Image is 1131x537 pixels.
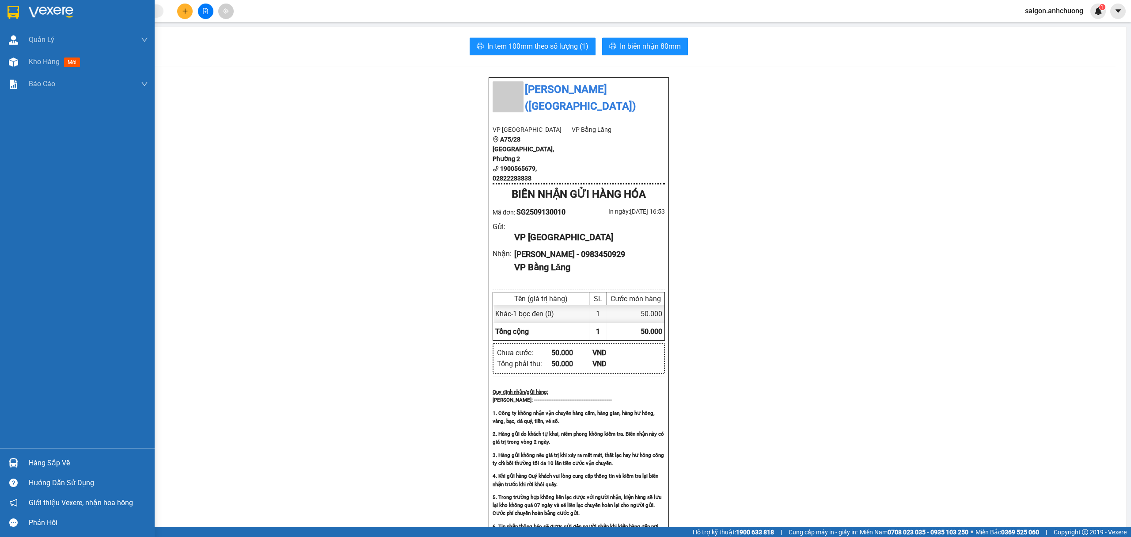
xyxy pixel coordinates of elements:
[607,305,664,322] div: 50.000
[141,81,148,88] span: down
[609,42,616,51] span: printer
[602,38,688,55] button: printerIn biên nhận 80mm
[8,8,21,17] span: Gửi:
[29,497,133,508] span: Giới thiệu Vexere, nhận hoa hồng
[1046,527,1047,537] span: |
[141,36,148,43] span: down
[1094,7,1102,15] img: icon-new-feature
[493,388,665,396] div: Quy định nhận/gửi hàng :
[103,8,125,18] span: Nhận:
[29,516,148,529] div: Phản hồi
[29,456,148,470] div: Hàng sắp về
[9,58,18,67] img: warehouse-icon
[102,49,114,58] span: CC :
[177,4,193,19] button: plus
[493,494,661,516] strong: 5. Trong trường hợp không liên lạc được với người nhận, kiện hàng sẽ lưu lại kho không quá 07 ngà...
[495,295,587,303] div: Tên (giá trị hàng)
[493,248,514,259] div: Nhận :
[8,6,19,19] img: logo-vxr
[493,136,554,162] b: A75/28 [GEOGRAPHIC_DATA], Phường 2
[495,327,529,336] span: Tổng cộng
[493,410,655,424] strong: 1. Công ty không nhận vận chuyển hàng cấm, hàng gian, hàng hư hỏng, vàng, bạc, đá quý, tiền, vé số.
[493,221,514,232] div: Gửi :
[493,165,499,172] span: phone
[514,248,658,261] div: [PERSON_NAME] - 0983450929
[105,63,117,76] span: SL
[551,358,592,369] div: 50.000
[8,8,97,27] div: [GEOGRAPHIC_DATA]
[198,4,213,19] button: file-add
[223,8,229,14] span: aim
[592,295,604,303] div: SL
[202,8,209,14] span: file-add
[572,125,651,134] li: VP Bằng Lăng
[29,476,148,490] div: Hướng dẫn sử dụng
[493,452,664,466] strong: 3. Hàng gửi không nêu giá trị khi xảy ra mất mát, thất lạc hay hư hỏng công ty chỉ bồi thường tối...
[493,523,660,529] strong: 6. Tin nhắn thông báo sẽ được gửi đến người nhận khi kiện hàng đến nơi.
[102,46,175,59] div: 50.000
[592,358,634,369] div: VND
[103,18,174,29] div: [PERSON_NAME]
[29,58,60,66] span: Kho hàng
[9,479,18,487] span: question-circle
[103,8,174,18] div: Bằng Lăng
[493,473,658,487] strong: 4. Khi gửi hàng Quý khách vui lòng cung cấp thông tin và kiểm tra lại biên nhận trước khi rời khỏ...
[781,527,782,537] span: |
[493,186,665,203] div: BIÊN NHẬN GỬI HÀNG HÓA
[1110,4,1126,19] button: caret-down
[8,64,174,75] div: Tên hàng: 1 bọc đen ( : 1 )
[975,527,1039,537] span: Miền Bắc
[493,81,665,115] li: [PERSON_NAME] ([GEOGRAPHIC_DATA])
[1018,5,1090,16] span: saigon.anhchuong
[592,347,634,358] div: VND
[1099,4,1105,10] sup: 1
[579,207,665,216] div: In ngày: [DATE] 16:53
[641,327,662,336] span: 50.000
[493,165,537,182] b: 1900565679, 02822283838
[477,42,484,51] span: printer
[609,295,662,303] div: Cước món hàng
[971,530,973,534] span: ⚪️
[218,4,234,19] button: aim
[493,397,612,403] strong: [PERSON_NAME]: --------------------------------------------
[693,527,774,537] span: Hỗ trợ kỹ thuật:
[736,529,774,536] strong: 1900 633 818
[487,41,588,52] span: In tem 100mm theo số lượng (1)
[9,458,18,468] img: warehouse-icon
[9,35,18,45] img: warehouse-icon
[514,261,658,274] div: VP Bằng Lăng
[103,29,174,41] div: 0983450929
[64,58,80,67] span: mới
[493,125,572,134] li: VP [GEOGRAPHIC_DATA]
[497,358,551,369] div: Tổng phải thu :
[1114,7,1122,15] span: caret-down
[551,347,592,358] div: 50.000
[516,208,565,216] span: SG2509130010
[1101,4,1104,10] span: 1
[9,499,18,507] span: notification
[888,529,968,536] strong: 0708 023 035 - 0935 103 250
[495,310,554,318] span: Khác - 1 bọc đen (0)
[860,527,968,537] span: Miền Nam
[29,34,54,45] span: Quản Lý
[493,207,579,218] div: Mã đơn:
[493,136,499,142] span: environment
[589,305,607,322] div: 1
[514,230,658,244] div: VP [GEOGRAPHIC_DATA]
[789,527,858,537] span: Cung cấp máy in - giấy in:
[29,78,55,89] span: Báo cáo
[9,518,18,527] span: message
[182,8,188,14] span: plus
[470,38,596,55] button: printerIn tem 100mm theo số lượng (1)
[497,347,551,358] div: Chưa cước :
[596,327,600,336] span: 1
[493,431,664,445] strong: 2. Hàng gửi do khách tự khai, niêm phong không kiểm tra. Biên nhận này có giá trị trong vòng 2 ngày.
[1001,529,1039,536] strong: 0369 525 060
[620,41,681,52] span: In biên nhận 80mm
[1082,529,1088,535] span: copyright
[9,80,18,89] img: solution-icon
